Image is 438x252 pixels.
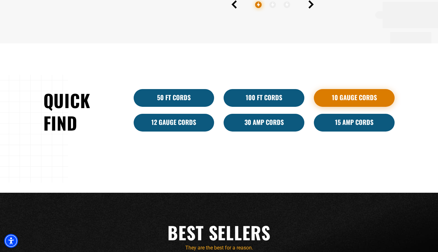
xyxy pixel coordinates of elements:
[224,114,304,132] a: 30 Amp Cords
[314,114,395,132] a: 15 Amp Cords
[314,89,395,107] a: 10 Gauge Cords
[4,234,18,248] div: Accessibility Menu
[134,114,214,132] a: 12 Gauge Cords
[43,244,395,252] p: They are the best for a reason.
[308,0,314,9] button: Next
[232,0,237,9] button: Previous
[134,89,214,107] a: 50 ft cords
[224,89,304,107] a: 100 Ft Cords
[43,89,124,135] h2: Quick Find
[43,221,395,244] h2: Best Sellers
